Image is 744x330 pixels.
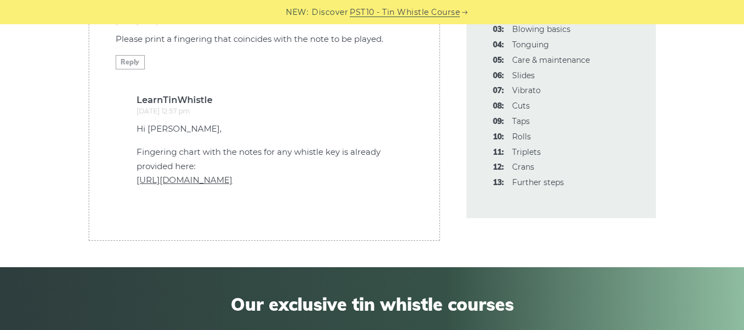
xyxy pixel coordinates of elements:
[137,145,413,187] p: Fingering chart with the notes for any whistle key is already provided here:
[286,6,308,19] span: NEW:
[493,146,504,159] span: 11:
[512,85,541,95] a: 07:Vibrato
[493,115,504,128] span: 09:
[512,55,590,65] a: 05:Care & maintenance
[137,107,190,115] time: [DATE] 12:57 pm
[137,122,413,136] p: Hi [PERSON_NAME],
[512,101,530,111] a: 08:Cuts
[512,116,530,126] a: 09:Taps
[116,32,413,46] p: Please print a fingering that coincides with the note to be played.
[493,161,504,174] span: 12:
[493,131,504,144] span: 10:
[493,69,504,83] span: 06:
[137,175,232,185] a: [URL][DOMAIN_NAME]
[512,40,549,50] a: 04:Tonguing
[312,6,348,19] span: Discover
[512,162,534,172] a: 12:Crans
[512,71,535,80] a: 06:Slides
[493,23,504,36] span: 03:
[493,84,504,98] span: 07:
[512,24,571,34] a: 03:Blowing basics
[512,177,564,187] a: 13:Further steps
[116,55,145,69] a: Reply to Patricia Keeley
[512,147,541,157] a: 11:Triplets
[493,100,504,113] span: 08:
[62,294,683,315] span: Our exclusive tin whistle courses
[116,17,167,25] time: [DATE] 11:57 pm
[350,6,460,19] a: PST10 - Tin Whistle Course
[493,54,504,67] span: 05:
[493,39,504,52] span: 04:
[512,132,531,142] a: 10:Rolls
[137,96,413,105] b: LearnTinWhistle
[493,176,504,190] span: 13:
